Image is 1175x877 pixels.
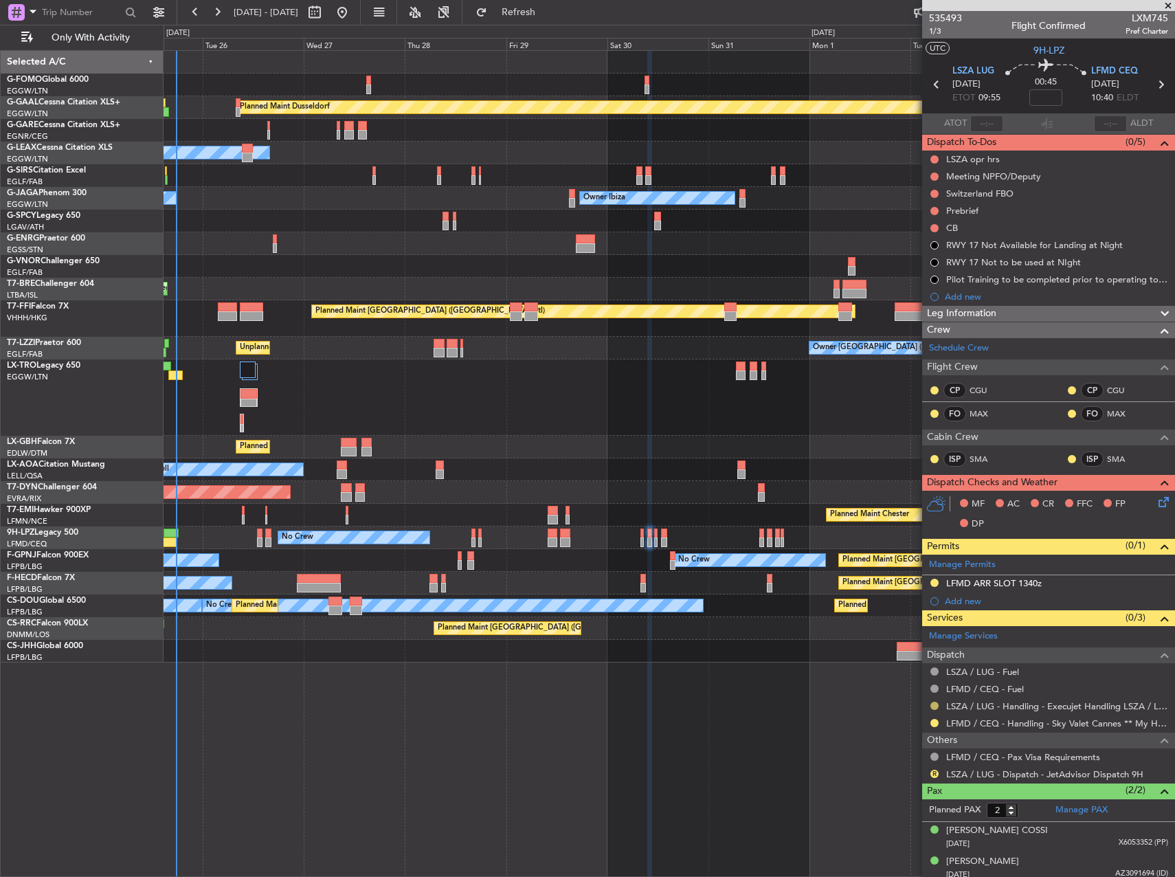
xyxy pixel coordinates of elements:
div: Pilot Training to be completed prior to operating to LFMD [946,274,1168,285]
span: X6053352 (PP) [1119,837,1168,849]
a: EGGW/LTN [7,109,48,119]
a: MAX [970,408,1000,420]
div: Thu 28 [405,38,506,50]
a: LFPB/LBG [7,562,43,572]
div: Add new [945,291,1168,302]
span: T7-FFI [7,302,31,311]
span: [DATE] - [DATE] [234,6,298,19]
div: [PERSON_NAME] [946,855,1019,869]
span: 00:45 [1035,76,1057,89]
div: CP [1081,383,1104,398]
a: LFPB/LBG [7,584,43,595]
div: FO [1081,406,1104,421]
div: RWY 17 Not Available for Landing at Night [946,239,1123,251]
span: CR [1042,498,1054,511]
span: F-HECD [7,574,37,582]
div: RWY 17 Not to be used at NIght [946,256,1081,268]
a: EGGW/LTN [7,86,48,96]
a: SMA [1107,453,1138,465]
a: EGGW/LTN [7,154,48,164]
span: 1/3 [929,25,962,37]
span: CS-RRC [7,619,36,628]
div: ISP [943,452,966,467]
input: --:-- [970,115,1003,132]
a: EGGW/LTN [7,372,48,382]
a: G-SIRSCitation Excel [7,166,86,175]
input: Trip Number [42,2,121,23]
span: 9H-LPZ [7,529,34,537]
span: LSZA LUG [952,65,994,78]
a: CS-JHHGlobal 6000 [7,642,83,650]
span: DP [972,518,984,531]
span: Only With Activity [36,33,145,43]
span: Dispatch [927,647,965,663]
a: LX-AOACitation Mustang [7,460,105,469]
div: Planned Maint Dusseldorf [240,97,330,118]
a: T7-LZZIPraetor 600 [7,339,81,347]
span: ATOT [944,117,967,131]
a: 9H-LPZLegacy 500 [7,529,78,537]
div: LFMD ARR SLOT 1340z [946,577,1042,589]
div: Wed 27 [304,38,405,50]
span: (0/3) [1126,610,1145,625]
a: G-SPCYLegacy 650 [7,212,80,220]
a: LFPB/LBG [7,607,43,617]
span: Dispatch Checks and Weather [927,475,1057,491]
span: 9H-LPZ [1033,43,1064,58]
span: Refresh [490,8,548,17]
div: Owner [GEOGRAPHIC_DATA] ([GEOGRAPHIC_DATA]) [813,337,1003,358]
div: Planned Maint Chester [830,504,909,525]
span: LFMD CEQ [1091,65,1138,78]
a: G-GARECessna Citation XLS+ [7,121,120,129]
span: (0/5) [1126,135,1145,149]
div: CP [943,383,966,398]
div: Add new [945,595,1168,607]
div: Planned Maint Nice ([GEOGRAPHIC_DATA]) [240,436,393,457]
span: G-JAGA [7,189,38,197]
a: LX-TROLegacy 650 [7,362,80,370]
button: R [930,770,939,778]
a: G-GAALCessna Citation XLS+ [7,98,120,107]
a: LFMN/NCE [7,516,47,526]
a: LFPB/LBG [7,652,43,663]
span: LX-TRO [7,362,36,370]
div: Sun 31 [708,38,809,50]
a: LELL/QSA [7,471,43,481]
span: Flight Crew [927,359,978,375]
span: G-GARE [7,121,38,129]
span: MF [972,498,985,511]
span: F-GPNJ [7,551,36,559]
div: Planned Maint [GEOGRAPHIC_DATA] ([GEOGRAPHIC_DATA]) [842,550,1059,570]
a: CS-RRCFalcon 900LX [7,619,88,628]
button: Refresh [469,1,552,23]
a: VHHH/HKG [7,313,47,323]
a: CS-DOUGlobal 6500 [7,597,86,605]
span: G-LEAX [7,144,36,152]
span: 09:55 [978,91,1000,105]
a: EGLF/FAB [7,267,43,278]
a: G-ENRGPraetor 600 [7,234,85,243]
a: EGSS/STN [7,245,43,255]
span: G-VNOR [7,257,41,265]
div: [DATE] [812,27,835,39]
div: Fri 29 [506,38,607,50]
span: G-FOMO [7,76,42,84]
span: G-ENRG [7,234,39,243]
a: LFMD / CEQ - Handling - Sky Valet Cannes ** My Handling**LFMD / CEQ [946,718,1168,729]
span: [DATE] [946,839,970,849]
a: F-HECDFalcon 7X [7,574,75,582]
a: T7-FFIFalcon 7X [7,302,69,311]
a: CGU [1107,384,1138,397]
span: T7-EMI [7,506,34,514]
button: UTC [926,42,950,54]
a: LFMD / CEQ - Pax Visa Requirements [946,751,1100,763]
div: Planned Maint [GEOGRAPHIC_DATA] ([GEOGRAPHIC_DATA]) [838,595,1055,616]
span: LXM745 [1126,11,1168,25]
span: G-GAAL [7,98,38,107]
a: CGU [970,384,1000,397]
div: CB [946,222,958,234]
div: Tue 26 [203,38,304,50]
div: ISP [1081,452,1104,467]
div: No Crew [206,595,238,616]
a: EDLW/DTM [7,448,47,458]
